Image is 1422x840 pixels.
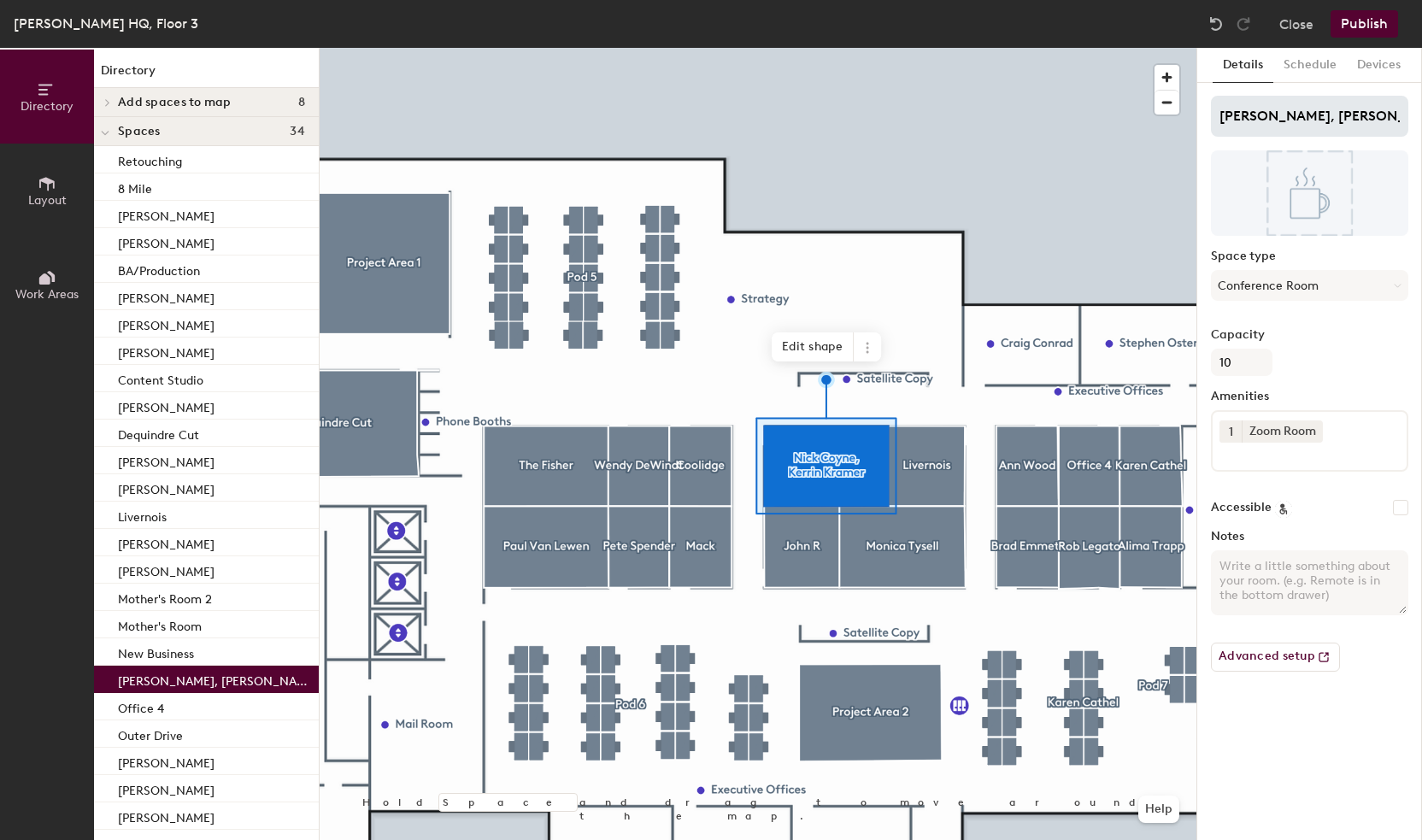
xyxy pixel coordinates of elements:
[118,368,203,388] p: Content Studio
[772,332,854,361] span: Edit shape
[298,96,305,109] span: 8
[118,505,167,525] p: Livernois
[118,423,199,443] p: Dequindre Cut
[1242,420,1323,443] div: Zoom Room
[21,99,73,114] span: Directory
[1347,48,1411,83] button: Devices
[1138,796,1179,823] button: Help
[1331,10,1398,38] button: Publish
[118,314,214,333] p: [PERSON_NAME]
[118,396,214,415] p: [PERSON_NAME]
[118,560,214,579] p: [PERSON_NAME]
[118,696,164,716] p: Office 4
[118,751,214,771] p: [PERSON_NAME]
[1211,501,1272,514] label: Accessible
[118,642,194,661] p: New Business
[1208,15,1225,32] img: Undo
[1229,423,1233,441] span: 1
[1211,150,1408,236] img: The space named Nick Coyne, Kerrin Kramer
[1211,530,1408,543] label: Notes
[1219,420,1242,443] button: 1
[1211,390,1408,403] label: Amenities
[118,232,214,251] p: [PERSON_NAME]
[118,532,214,552] p: [PERSON_NAME]
[1213,48,1273,83] button: Details
[118,778,214,798] p: [PERSON_NAME]
[1279,10,1313,38] button: Close
[118,177,152,197] p: 8 Mile
[118,259,200,279] p: BA/Production
[118,669,315,689] p: [PERSON_NAME], [PERSON_NAME]
[118,724,183,743] p: Outer Drive
[118,341,214,361] p: [PERSON_NAME]
[118,286,214,306] p: [PERSON_NAME]
[118,450,214,470] p: [PERSON_NAME]
[118,614,202,634] p: Mother's Room
[1211,643,1340,672] button: Advanced setup
[94,62,319,88] h1: Directory
[1273,48,1347,83] button: Schedule
[290,125,305,138] span: 34
[14,13,198,34] div: [PERSON_NAME] HQ, Floor 3
[1211,328,1408,342] label: Capacity
[118,806,214,825] p: [PERSON_NAME]
[1211,270,1408,301] button: Conference Room
[1211,250,1408,263] label: Space type
[28,193,67,208] span: Layout
[118,125,161,138] span: Spaces
[118,478,214,497] p: [PERSON_NAME]
[118,204,214,224] p: [PERSON_NAME]
[118,587,212,607] p: Mother's Room 2
[1235,15,1252,32] img: Redo
[118,96,232,109] span: Add spaces to map
[118,150,182,169] p: Retouching
[15,287,79,302] span: Work Areas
